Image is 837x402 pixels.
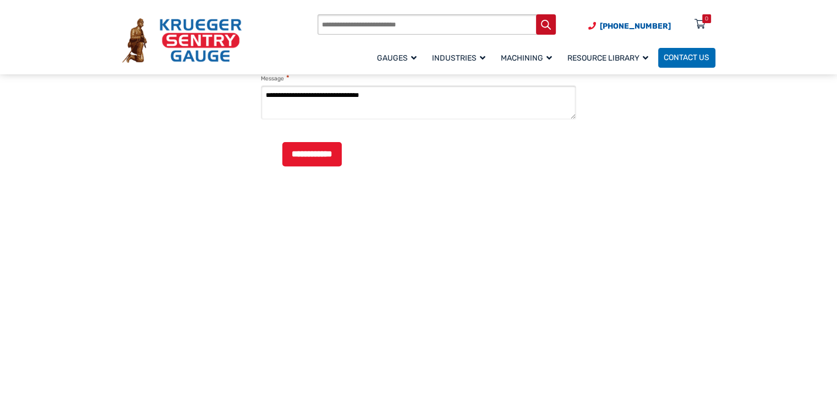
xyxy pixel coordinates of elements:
[426,46,495,69] a: Industries
[567,53,648,63] span: Resource Library
[501,53,552,63] span: Machining
[122,18,242,62] img: Krueger Sentry Gauge
[562,46,658,69] a: Resource Library
[588,20,671,32] a: Phone Number (920) 434-8860
[600,21,671,31] span: [PHONE_NUMBER]
[261,73,289,84] label: Message
[432,53,485,63] span: Industries
[495,46,562,69] a: Machining
[377,53,417,63] span: Gauges
[705,14,708,23] div: 0
[664,53,709,63] span: Contact Us
[371,46,426,69] a: Gauges
[658,48,715,68] a: Contact Us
